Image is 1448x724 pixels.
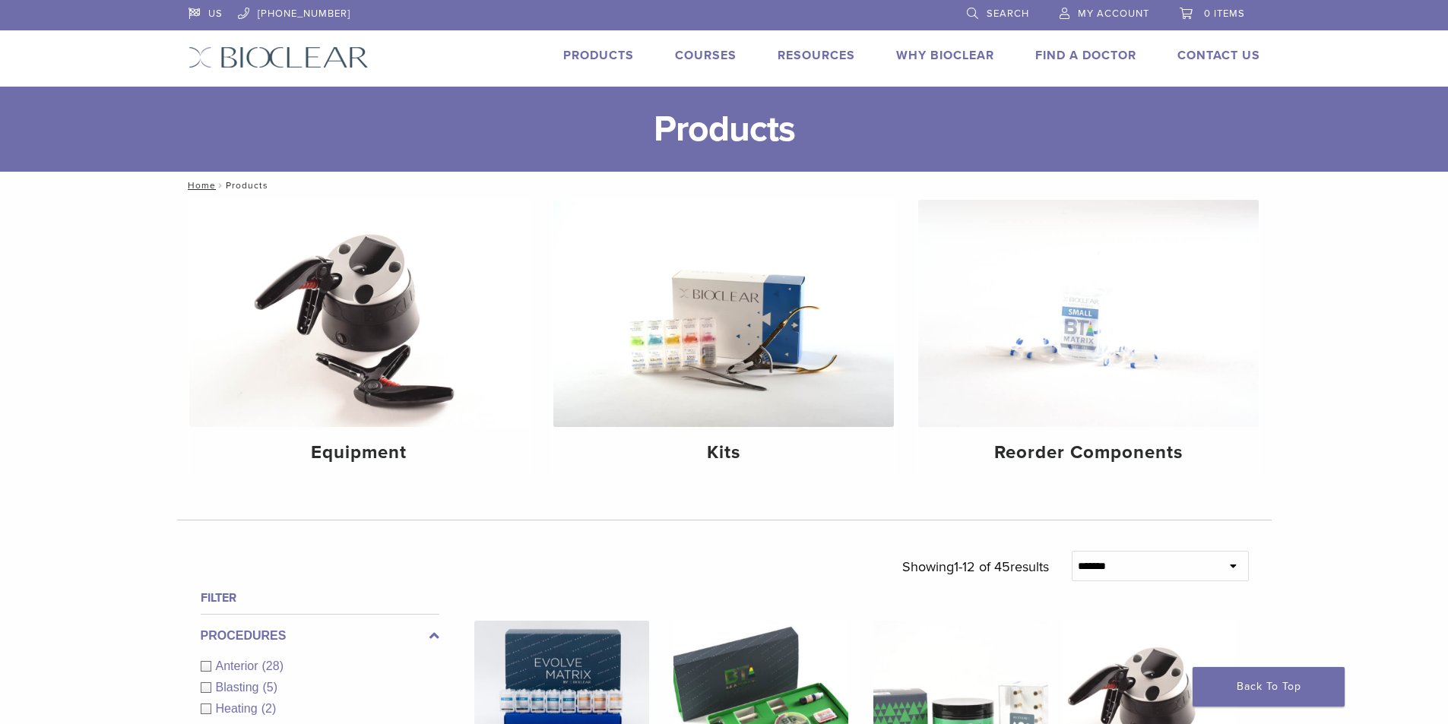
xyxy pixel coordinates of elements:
a: Back To Top [1193,667,1345,707]
label: Procedures [201,627,439,645]
h4: Reorder Components [930,439,1247,466]
p: Showing results [902,551,1049,583]
img: Kits [553,200,894,427]
a: Equipment [189,200,530,476]
h4: Kits [566,439,882,466]
img: Bioclear [189,46,369,68]
img: Reorder Components [918,200,1259,427]
span: My Account [1078,8,1149,20]
nav: Products [177,172,1272,199]
a: Why Bioclear [896,48,994,63]
a: Kits [553,200,894,476]
h4: Equipment [201,439,518,466]
a: Courses [675,48,737,63]
h4: Filter [201,589,439,607]
span: / [216,182,226,189]
a: Products [563,48,634,63]
span: Anterior [216,659,262,672]
a: Contact Us [1177,48,1260,63]
span: Search [987,8,1029,20]
a: Reorder Components [918,200,1259,476]
a: Home [183,180,216,191]
img: Equipment [189,200,530,427]
span: Heating [216,702,261,715]
span: 0 items [1204,8,1245,20]
span: Blasting [216,681,263,694]
span: (5) [262,681,277,694]
a: Resources [778,48,855,63]
a: Find A Doctor [1035,48,1136,63]
span: (28) [262,659,284,672]
span: (2) [261,702,277,715]
span: 1-12 of 45 [954,558,1010,575]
